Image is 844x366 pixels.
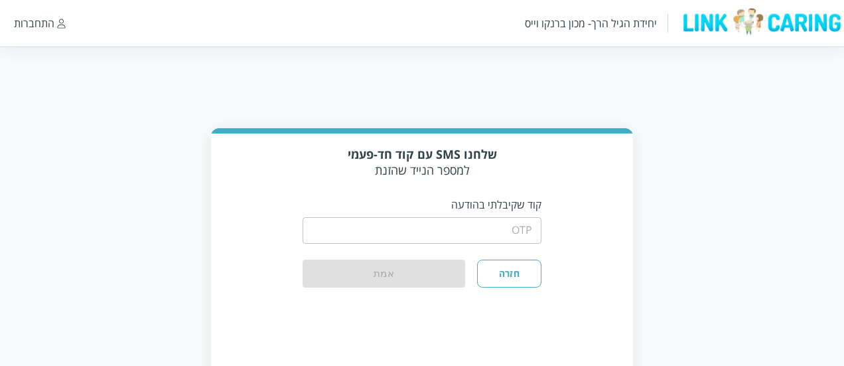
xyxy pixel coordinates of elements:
input: OTP [303,217,541,244]
div: התחברות [14,16,54,31]
div: למספר הנייד שהזנת [303,146,541,178]
img: logo [679,7,844,36]
strong: שלחנו SMS עם קוד חד-פעמי [348,146,497,162]
p: קוד שקיבלתי בהודעה [303,197,541,212]
button: חזרה [477,260,541,288]
img: התחברות [57,19,66,29]
div: יחידת הגיל הרך- מכון ברנקו וייס [525,16,657,31]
